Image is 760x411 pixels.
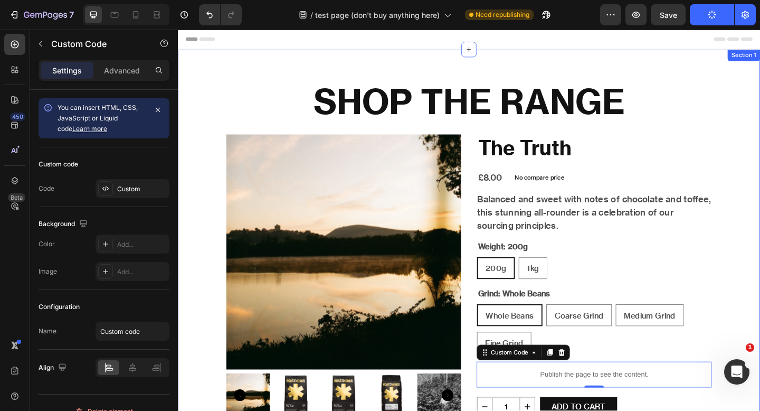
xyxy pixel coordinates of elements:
div: Section 1 [600,23,631,33]
span: Coarse Grind [410,306,463,316]
div: Undo/Redo [199,4,242,25]
div: Custom [117,184,167,194]
div: Name [39,326,56,336]
div: 450 [10,113,25,121]
p: Publish the page to see the content. [325,370,581,381]
div: Align [39,361,69,375]
span: Fine Grind [334,336,375,347]
span: Save [660,11,677,20]
div: Balanced and sweet with notes of chocolate and toffee, this stunning all-rounder is a celebration... [325,178,581,220]
div: Custom Code [338,347,383,356]
div: Beta [8,193,25,202]
span: Whole Beans [335,306,387,316]
span: Medium Grind [485,306,541,316]
span: 200g [335,255,357,265]
button: Carousel Next Arrow [287,391,300,404]
p: Custom Code [51,38,141,50]
p: Settings [52,65,82,76]
h2: The Truth [325,114,581,144]
span: / [310,10,313,21]
div: Configuration [39,302,80,312]
p: Advanced [104,65,140,76]
p: No compare price [366,158,420,164]
p: 7 [69,8,74,21]
div: Add... [117,240,167,249]
div: Image [39,267,57,276]
div: Custom code [39,160,78,169]
span: 1 [746,343,754,352]
legend: Weight: 200g [325,229,382,244]
button: 7 [4,4,79,25]
iframe: To enrich screen reader interactions, please activate Accessibility in Grammarly extension settings [178,30,760,411]
div: Code [39,184,54,193]
span: test page (don't buy anything here) [315,10,440,21]
div: £8.00 [325,153,354,169]
span: You can insert HTML, CSS, JavaScript or Liquid code [58,104,138,133]
button: Carousel Back Arrow [61,391,74,404]
div: Color [39,239,55,249]
div: Add... [117,267,167,277]
span: Need republishing [476,10,529,20]
legend: Grind: Whole Beans [325,280,406,295]
span: 1kg [379,255,393,265]
div: Background [39,217,90,231]
button: Save [651,4,686,25]
iframe: Intercom live chat [724,359,749,385]
a: Learn more [72,125,107,133]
